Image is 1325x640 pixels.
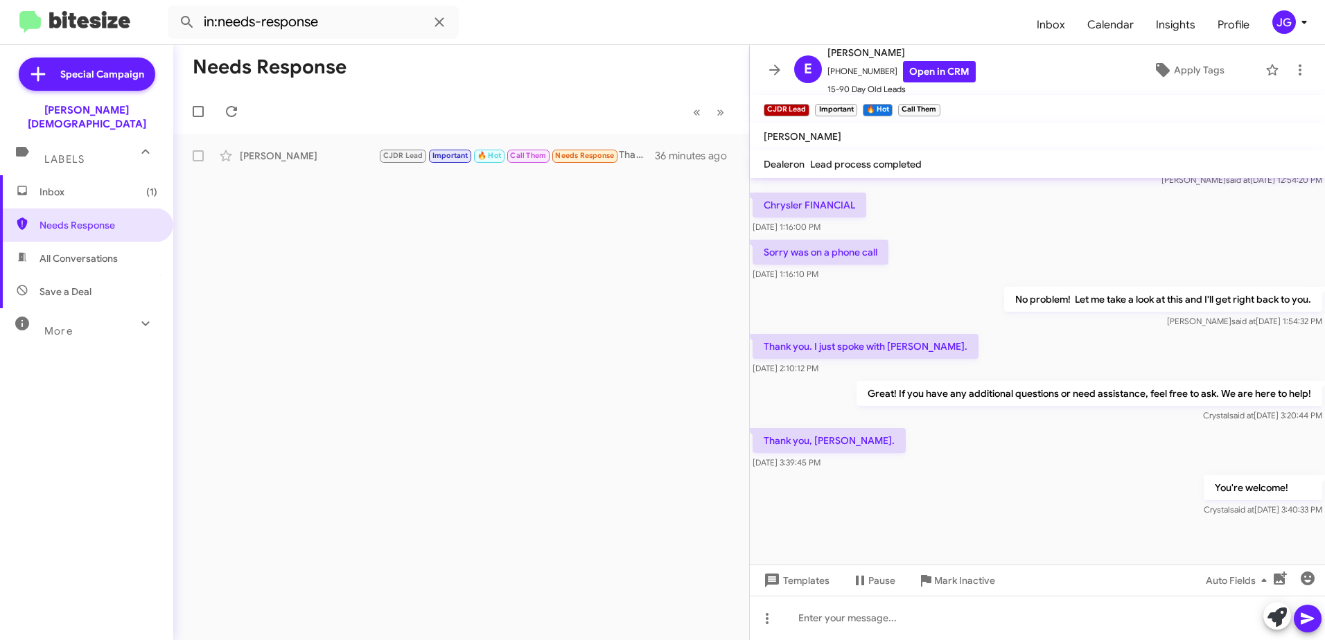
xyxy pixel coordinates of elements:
[44,153,85,166] span: Labels
[753,334,979,359] p: Thank you. I just spoke with [PERSON_NAME].
[1272,10,1296,34] div: jg
[868,568,895,593] span: Pause
[1204,504,1322,515] span: Crystal [DATE] 3:40:33 PM
[1145,5,1206,45] a: Insights
[19,57,155,91] a: Special Campaign
[827,44,976,61] span: [PERSON_NAME]
[1226,175,1250,185] span: said at
[1174,57,1225,82] span: Apply Tags
[761,568,830,593] span: Templates
[1261,10,1310,34] button: jg
[750,568,841,593] button: Templates
[40,218,157,232] span: Needs Response
[685,98,732,126] nav: Page navigation example
[934,568,995,593] span: Mark Inactive
[693,103,701,121] span: «
[841,568,906,593] button: Pause
[40,285,91,299] span: Save a Deal
[753,193,866,217] p: Chrysler FINANCIAL
[555,151,614,160] span: Needs Response
[1026,5,1076,45] a: Inbox
[1167,316,1322,326] span: [PERSON_NAME] [DATE] 1:54:32 PM
[810,158,922,170] span: Lead process completed
[764,158,805,170] span: Dealeron
[510,151,546,160] span: Call Them
[906,568,1006,593] button: Mark Inactive
[753,222,821,232] span: [DATE] 1:16:00 PM
[753,240,888,265] p: Sorry was on a phone call
[655,149,738,163] div: 36 minutes ago
[753,363,818,373] span: [DATE] 2:10:12 PM
[44,325,73,337] span: More
[708,98,732,126] button: Next
[903,61,976,82] a: Open in CRM
[1004,287,1322,312] p: No problem! Let me take a look at this and I'll get right back to you.
[1206,5,1261,45] a: Profile
[1230,504,1254,515] span: said at
[1118,57,1258,82] button: Apply Tags
[753,428,906,453] p: Thank you, [PERSON_NAME].
[432,151,468,160] span: Important
[1076,5,1145,45] a: Calendar
[685,98,709,126] button: Previous
[898,104,940,116] small: Call Them
[827,61,976,82] span: [PHONE_NUMBER]
[863,104,893,116] small: 🔥 Hot
[60,67,144,81] span: Special Campaign
[753,269,818,279] span: [DATE] 1:16:10 PM
[378,148,655,163] div: Thank you, [PERSON_NAME].
[1161,175,1322,185] span: [PERSON_NAME] [DATE] 12:54:20 PM
[40,251,118,265] span: All Conversations
[146,185,157,199] span: (1)
[383,151,423,160] span: CJDR Lead
[1195,568,1283,593] button: Auto Fields
[1206,568,1272,593] span: Auto Fields
[1229,410,1254,420] span: said at
[477,151,501,160] span: 🔥 Hot
[240,149,378,163] div: [PERSON_NAME]
[717,103,724,121] span: »
[1204,475,1322,500] p: You're welcome!
[827,82,976,96] span: 15-90 Day Old Leads
[1231,316,1256,326] span: said at
[815,104,857,116] small: Important
[764,104,809,116] small: CJDR Lead
[193,56,346,78] h1: Needs Response
[753,457,821,468] span: [DATE] 3:39:45 PM
[857,381,1322,406] p: Great! If you have any additional questions or need assistance, feel free to ask. We are here to ...
[40,185,157,199] span: Inbox
[764,130,841,143] span: [PERSON_NAME]
[1203,410,1322,420] span: Crystal [DATE] 3:20:44 PM
[168,6,459,39] input: Search
[804,58,812,80] span: E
